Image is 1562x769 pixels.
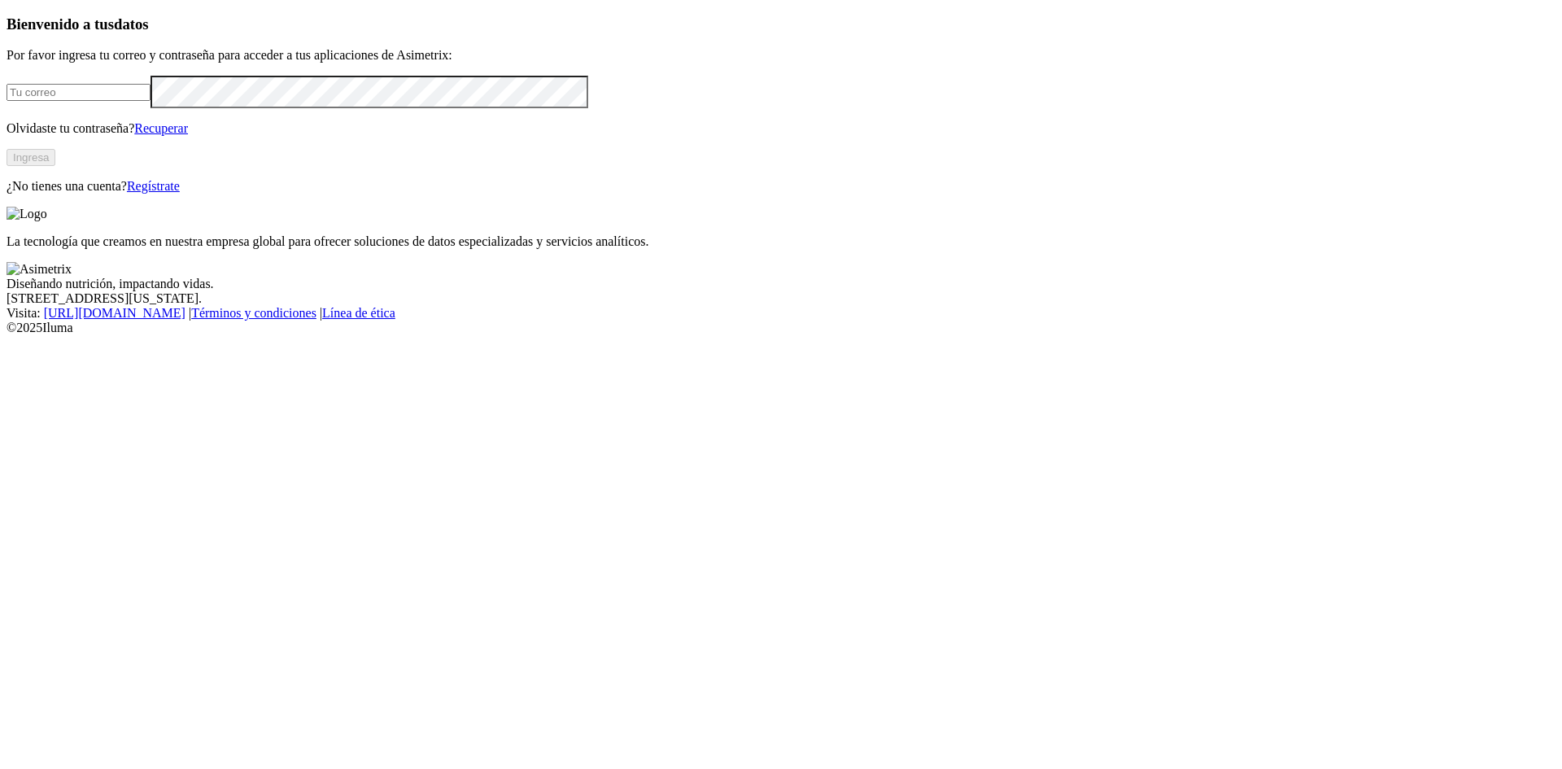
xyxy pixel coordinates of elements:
h3: Bienvenido a tus [7,15,1555,33]
p: Olvidaste tu contraseña? [7,121,1555,136]
a: [URL][DOMAIN_NAME] [44,306,185,320]
a: Regístrate [127,179,180,193]
p: Por favor ingresa tu correo y contraseña para acceder a tus aplicaciones de Asimetrix: [7,48,1555,63]
div: [STREET_ADDRESS][US_STATE]. [7,291,1555,306]
a: Términos y condiciones [191,306,316,320]
span: datos [114,15,149,33]
div: © 2025 Iluma [7,321,1555,335]
img: Logo [7,207,47,221]
a: Línea de ética [322,306,395,320]
button: Ingresa [7,149,55,166]
img: Asimetrix [7,262,72,277]
p: La tecnología que creamos en nuestra empresa global para ofrecer soluciones de datos especializad... [7,234,1555,249]
a: Recuperar [134,121,188,135]
input: Tu correo [7,84,151,101]
div: Visita : | | [7,306,1555,321]
p: ¿No tienes una cuenta? [7,179,1555,194]
div: Diseñando nutrición, impactando vidas. [7,277,1555,291]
